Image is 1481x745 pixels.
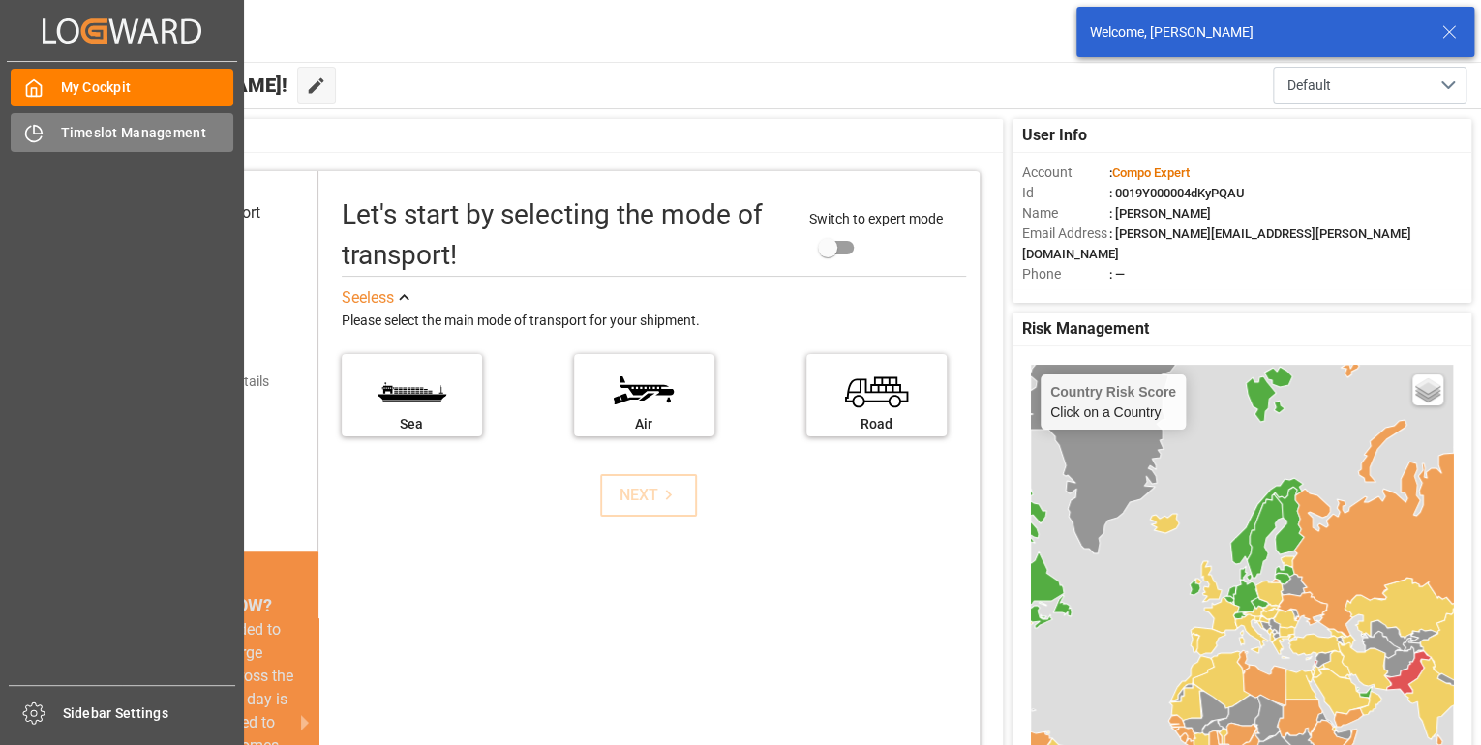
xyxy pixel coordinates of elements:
span: Id [1022,183,1109,203]
span: : 0019Y000004dKyPQAU [1109,186,1245,200]
span: Compo Expert [1112,165,1190,180]
div: Road [816,414,937,434]
div: Please select the main mode of transport for your shipment. [342,310,966,333]
button: NEXT [600,474,697,517]
span: User Info [1022,124,1087,147]
span: Phone [1022,264,1109,284]
span: Sidebar Settings [63,703,236,724]
span: : [PERSON_NAME][EMAIL_ADDRESS][PERSON_NAME][DOMAIN_NAME] [1022,226,1411,261]
h4: Country Risk Score [1050,384,1176,400]
span: Name [1022,203,1109,223]
span: Hello [PERSON_NAME]! [79,67,287,104]
span: Switch to expert mode [809,211,943,226]
span: Risk Management [1022,317,1149,341]
div: Sea [351,414,472,434]
span: Account Type [1022,284,1109,305]
span: : [1109,165,1190,180]
div: See less [342,286,394,310]
a: Layers [1412,374,1443,405]
div: Welcome, [PERSON_NAME] [1090,22,1423,43]
div: Click on a Country [1050,384,1176,420]
a: Timeslot Management [11,113,233,151]
span: : Shipper [1109,287,1158,302]
span: : [PERSON_NAME] [1109,206,1211,221]
a: My Cockpit [11,69,233,106]
div: Let's start by selecting the mode of transport! [342,194,790,276]
div: Air [584,414,705,434]
span: Timeslot Management [61,123,234,143]
span: : — [1109,267,1125,282]
span: Default [1287,75,1331,96]
span: Account [1022,163,1109,183]
button: open menu [1273,67,1466,104]
span: My Cockpit [61,77,234,98]
div: NEXT [620,484,679,507]
span: Email Address [1022,223,1109,244]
